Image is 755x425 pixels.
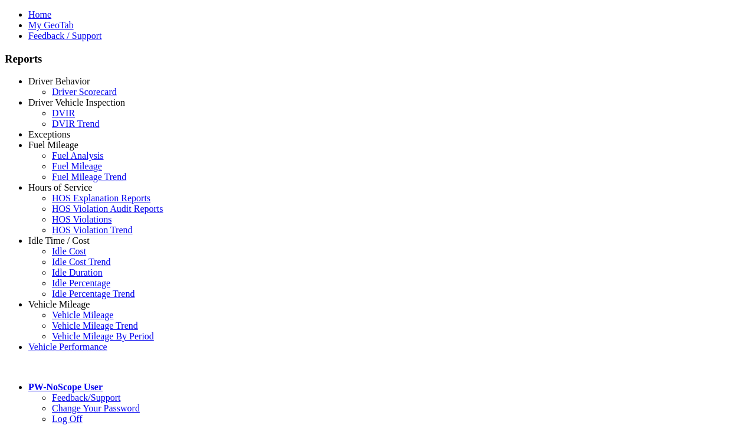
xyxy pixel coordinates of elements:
a: Idle Duration [52,267,103,277]
a: Fuel Mileage Trend [52,172,126,182]
a: Critical Engine Events [52,140,137,150]
a: Idle Cost Trend [52,257,111,267]
a: Driver Scorecard [52,87,117,97]
a: HOS Violations [52,214,111,224]
a: Vehicle Mileage By Period [52,331,154,341]
a: Vehicle Mileage [28,299,90,309]
a: DVIR [52,108,75,118]
a: Exceptions [28,129,70,139]
a: Driver Vehicle Inspection [28,97,125,107]
a: Vehicle Mileage [52,310,113,320]
a: Idle Time / Cost [28,236,90,246]
h3: Reports [5,53,750,66]
a: Idle Percentage [52,278,110,288]
a: PW-NoScope User [28,382,103,392]
a: Fuel Mileage [52,161,102,171]
a: Idle Percentage Trend [52,289,134,299]
a: Hours of Service [28,182,92,192]
a: Vehicle Mileage Trend [52,321,138,331]
a: Fuel Mileage [28,140,78,150]
a: Feedback / Support [28,31,101,41]
a: Vehicle Performance [28,342,107,352]
a: DVIR Trend [52,119,99,129]
a: Change Your Password [52,403,140,413]
a: HOS Explanation Reports [52,193,150,203]
a: HOS Violation Trend [52,225,133,235]
a: HOS Violation Audit Reports [52,204,163,214]
a: Driver Behavior [28,76,90,86]
a: Log Off [52,414,83,424]
a: Home [28,9,51,19]
a: Feedback/Support [52,393,120,403]
a: My GeoTab [28,20,74,30]
a: Idle Cost [52,246,86,256]
a: Fuel Analysis [52,151,104,161]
